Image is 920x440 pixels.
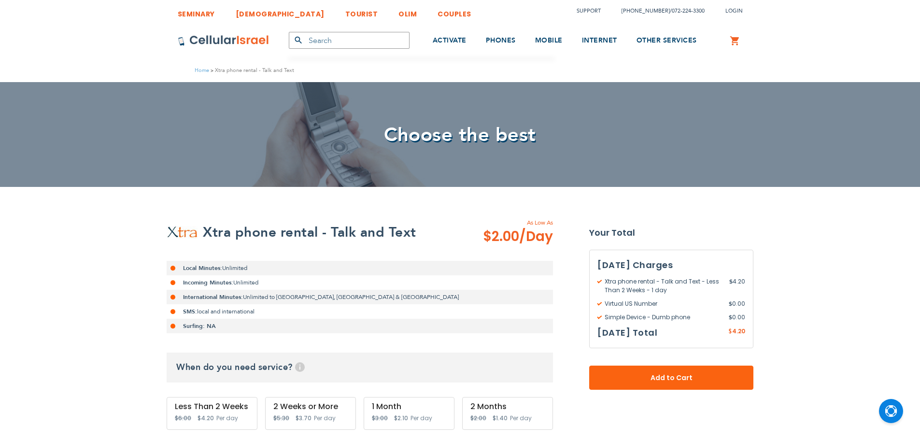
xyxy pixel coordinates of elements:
[725,7,743,14] span: Login
[175,402,249,411] div: Less Than 2 Weeks
[457,218,553,227] span: As Low As
[195,67,209,74] a: Home
[510,414,532,423] span: Per day
[273,414,289,422] span: $5.30
[470,402,545,411] div: 2 Months
[236,2,325,20] a: [DEMOGRAPHIC_DATA]
[535,23,563,59] a: MOBILE
[433,36,467,45] span: ACTIVATE
[519,227,553,246] span: /Day
[612,4,705,18] li: /
[289,32,410,49] input: Search
[729,313,732,322] span: $
[345,2,378,20] a: TOURIST
[621,373,722,383] span: Add to Cart
[597,313,729,322] span: Simple Device - Dumb phone
[589,226,753,240] strong: Your Total
[167,226,198,239] img: Xtra phone rental - Talk and Text
[729,299,745,308] span: 0.00
[183,308,197,315] strong: SMS:
[438,2,471,20] a: COUPLES
[295,362,305,372] span: Help
[203,223,416,242] h2: Xtra phone rental - Talk and Text
[486,23,516,59] a: PHONES
[589,366,753,390] button: Add to Cart
[622,7,670,14] a: [PHONE_NUMBER]
[372,414,388,422] span: $3.00
[178,2,215,20] a: SEMINARY
[728,327,732,336] span: $
[729,299,732,308] span: $
[398,2,417,20] a: OLIM
[582,36,617,45] span: INTERNET
[384,122,536,148] span: Choose the best
[483,227,553,246] span: $2.00
[597,299,729,308] span: Virtual US Number
[167,261,553,275] li: Unlimited
[637,36,697,45] span: OTHER SERVICES
[470,414,486,422] span: $2.00
[394,414,408,422] span: $2.10
[314,414,336,423] span: Per day
[732,327,745,335] span: 4.20
[672,7,705,14] a: 072-224-3300
[729,313,745,322] span: 0.00
[729,277,733,286] span: $
[175,414,191,422] span: $6.00
[535,36,563,45] span: MOBILE
[273,402,348,411] div: 2 Weeks or More
[183,264,222,272] strong: Local Minutes:
[493,414,508,422] span: $1.40
[167,275,553,290] li: Unlimited
[167,304,553,319] li: local and international
[729,277,745,295] span: 4.20
[597,277,729,295] span: Xtra phone rental - Talk and Text - Less Than 2 Weeks - 1 day
[577,7,601,14] a: Support
[597,258,745,272] h3: [DATE] Charges
[372,402,446,411] div: 1 Month
[183,322,216,330] strong: Surfing: NA
[433,23,467,59] a: ACTIVATE
[167,290,553,304] li: Unlimited to [GEOGRAPHIC_DATA], [GEOGRAPHIC_DATA] & [GEOGRAPHIC_DATA]
[486,36,516,45] span: PHONES
[183,279,233,286] strong: Incoming Minutes:
[167,353,553,383] h3: When do you need service?
[637,23,697,59] a: OTHER SERVICES
[296,414,311,422] span: $3.70
[597,326,657,340] h3: [DATE] Total
[216,414,238,423] span: Per day
[582,23,617,59] a: INTERNET
[178,35,269,46] img: Cellular Israel Logo
[198,414,214,422] span: $4.20
[410,414,432,423] span: Per day
[183,293,243,301] strong: International Minutes:
[209,66,294,75] li: Xtra phone rental - Talk and Text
